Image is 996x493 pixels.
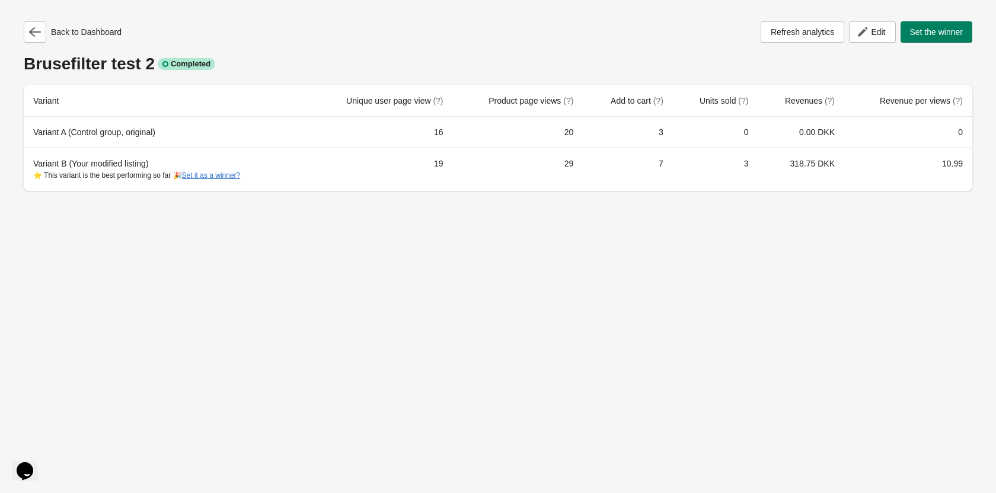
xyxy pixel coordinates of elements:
[953,96,963,105] span: (?)
[307,148,452,191] td: 19
[182,171,241,180] button: Set it as a winner?
[758,117,844,148] td: 0.00 DKK
[849,21,895,43] button: Edit
[583,117,672,148] td: 3
[910,27,963,37] span: Set the winner
[307,117,452,148] td: 16
[453,148,583,191] td: 29
[24,55,972,73] div: Brusefilter test 2
[738,96,748,105] span: (?)
[453,117,583,148] td: 20
[880,96,963,105] span: Revenue per views
[33,126,298,138] div: Variant A (Control group, original)
[785,96,835,105] span: Revenues
[33,158,298,181] div: Variant B (Your modified listing)
[583,148,672,191] td: 7
[563,96,573,105] span: (?)
[844,117,972,148] td: 0
[761,21,844,43] button: Refresh analytics
[673,117,758,148] td: 0
[158,58,215,70] div: Completed
[33,169,298,181] div: ⭐ This variant is the best performing so far 🎉
[653,96,663,105] span: (?)
[871,27,885,37] span: Edit
[346,96,443,105] span: Unique user page view
[24,21,122,43] div: Back to Dashboard
[24,85,307,117] th: Variant
[12,446,50,481] iframe: chat widget
[489,96,573,105] span: Product page views
[673,148,758,191] td: 3
[611,96,663,105] span: Add to cart
[771,27,834,37] span: Refresh analytics
[700,96,748,105] span: Units sold
[433,96,443,105] span: (?)
[844,148,972,191] td: 10.99
[901,21,973,43] button: Set the winner
[825,96,835,105] span: (?)
[758,148,844,191] td: 318.75 DKK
